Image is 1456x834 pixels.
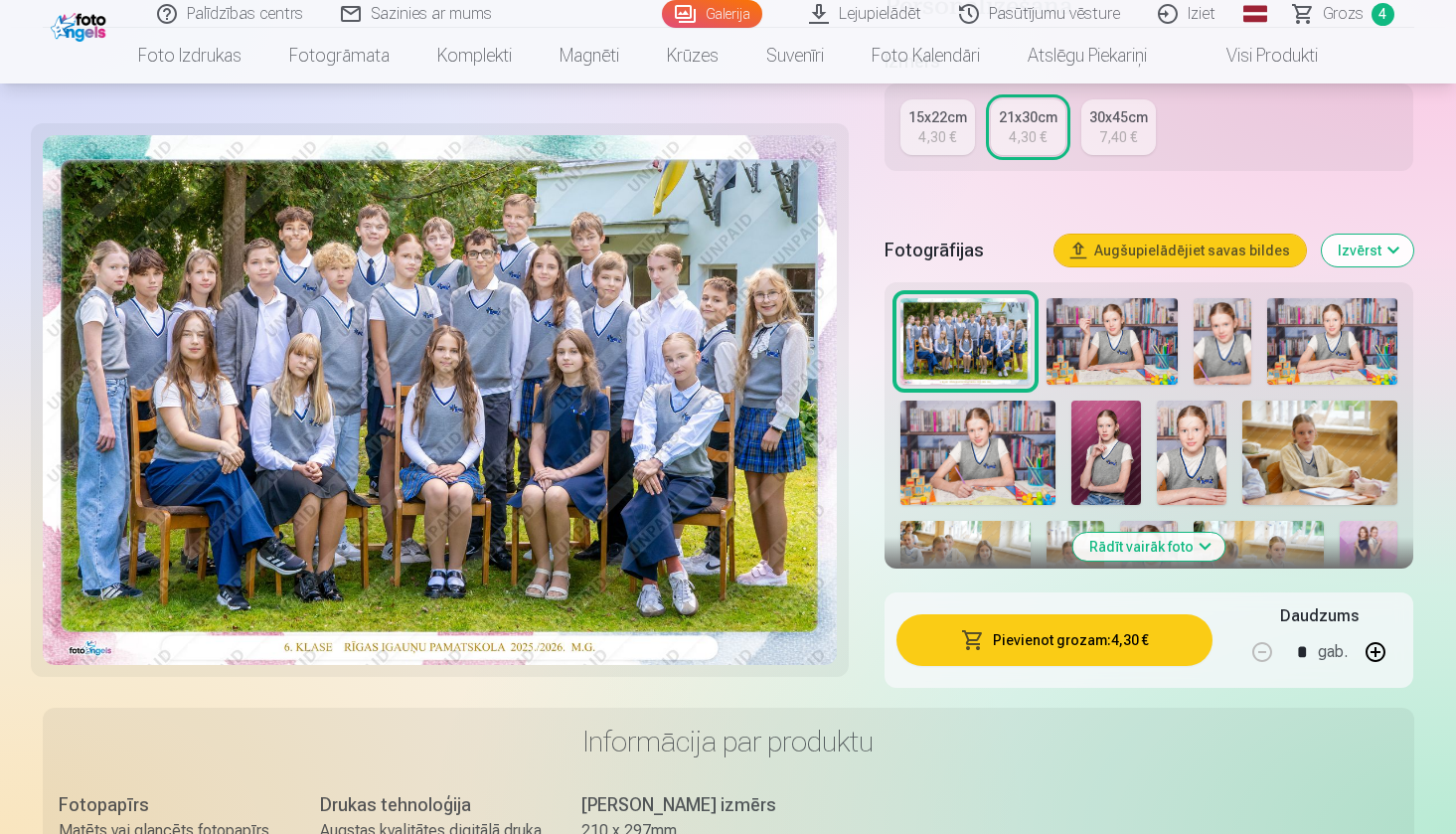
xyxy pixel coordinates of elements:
[1054,235,1306,266] button: Augšupielādējiet savas bildes
[1318,628,1348,676] div: gab.
[885,237,1040,264] h5: Fotogrāfijas
[1323,2,1364,26] span: Grozs
[1081,99,1156,155] a: 30x45cm7,40 €
[908,107,967,127] div: 15x22cm
[742,28,848,83] a: Suvenīri
[51,8,111,42] img: /fa1
[320,791,542,819] div: Drukas tehnoloģija
[1280,604,1359,628] h5: Daudzums
[114,28,265,83] a: Foto izdrukas
[581,791,803,819] div: [PERSON_NAME] izmērs
[1073,533,1225,561] button: Rādīt vairāk foto
[413,28,536,83] a: Komplekti
[999,107,1057,127] div: 21x30cm
[265,28,413,83] a: Fotogrāmata
[1004,28,1171,83] a: Atslēgu piekariņi
[536,28,643,83] a: Magnēti
[59,791,280,819] div: Fotopapīrs
[1171,28,1342,83] a: Visi produkti
[991,99,1065,155] a: 21x30cm4,30 €
[1089,107,1148,127] div: 30x45cm
[848,28,1004,83] a: Foto kalendāri
[59,724,1398,759] h3: Informācija par produktu
[896,614,1213,666] button: Pievienot grozam:4,30 €
[1322,235,1413,266] button: Izvērst
[643,28,742,83] a: Krūzes
[1099,127,1137,147] div: 7,40 €
[900,99,975,155] a: 15x22cm4,30 €
[1372,3,1394,26] span: 4
[918,127,956,147] div: 4,30 €
[1009,127,1047,147] div: 4,30 €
